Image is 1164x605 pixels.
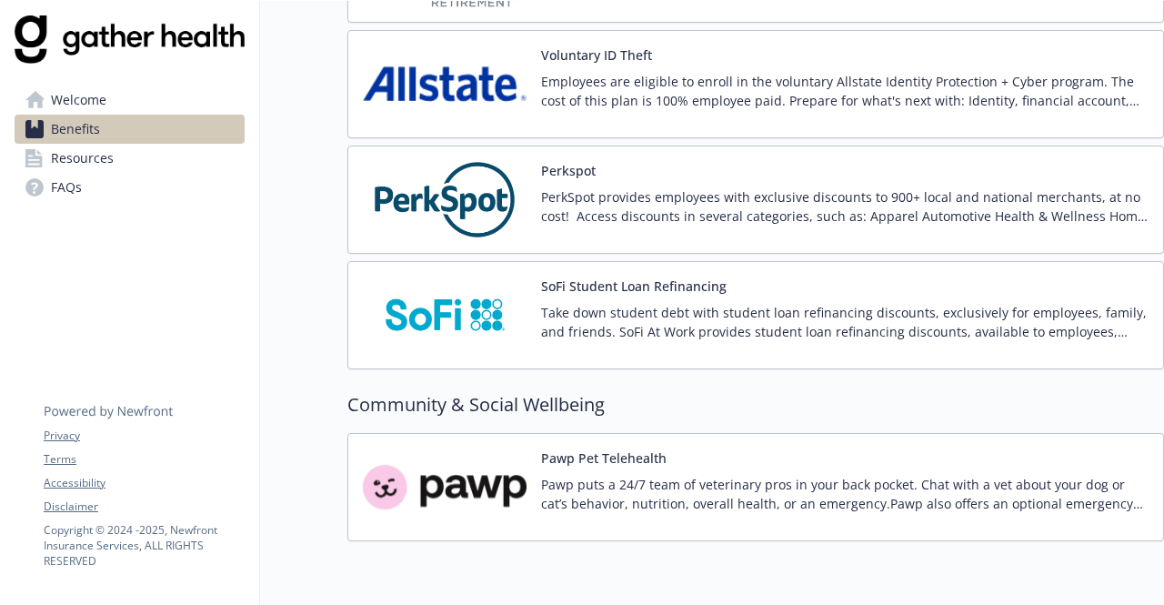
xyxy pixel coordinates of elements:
[44,475,244,491] a: Accessibility
[15,86,245,115] a: Welcome
[363,161,527,238] img: PerkSpot carrier logo
[541,72,1149,110] p: Employees are eligible to enroll in the voluntary Allstate Identity Protection + Cyber program. T...
[363,277,527,354] img: SoFi carrier logo
[541,277,727,296] button: SoFi Student Loan Refinancing
[44,499,244,515] a: Disclaimer
[44,522,244,569] p: Copyright © 2024 - 2025 , Newfront Insurance Services, ALL RIGHTS RESERVED
[363,45,527,123] img: Allstate Benefits carrier logo
[541,475,1149,513] p: Pawp puts a 24/7 team of veterinary pros in your back pocket. Chat with a vet about your dog or c...
[15,144,245,173] a: Resources
[51,86,106,115] span: Welcome
[15,173,245,202] a: FAQs
[15,115,245,144] a: Benefits
[51,144,114,173] span: Resources
[541,187,1149,226] p: PerkSpot provides employees with exclusive discounts to 900+ local and national merchants, at no ...
[541,161,596,180] button: Perkspot
[363,449,527,526] img: Pawp carrier logo
[541,45,652,65] button: Voluntary ID Theft
[347,391,1164,418] h2: Community & Social Wellbeing
[44,428,244,444] a: Privacy
[51,115,100,144] span: Benefits
[541,449,667,468] button: Pawp Pet Telehealth
[44,451,244,468] a: Terms
[541,303,1149,341] p: Take down student debt with student loan refinancing discounts, exclusively for employees, family...
[51,173,82,202] span: FAQs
